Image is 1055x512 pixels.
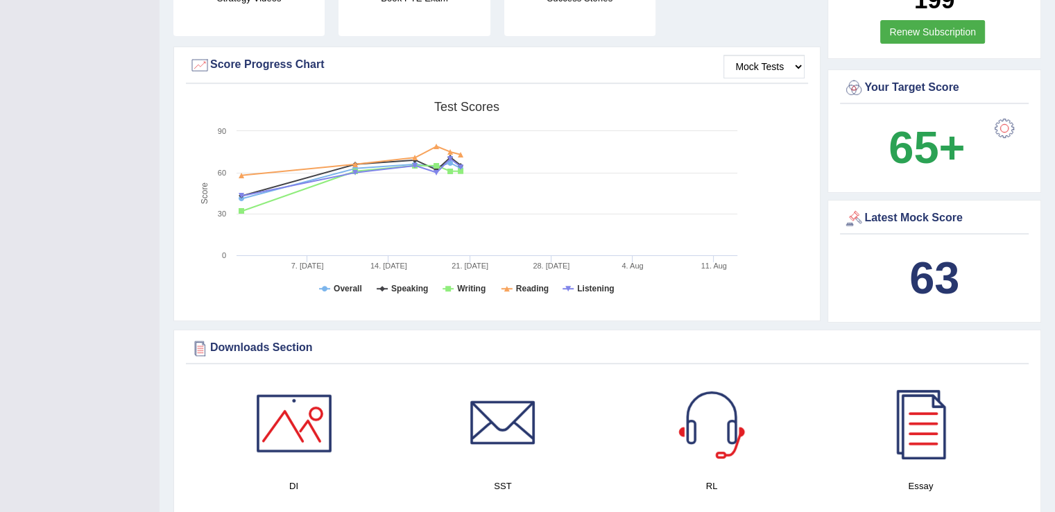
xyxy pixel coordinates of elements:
tspan: 11. Aug [701,262,727,270]
tspan: Writing [457,284,486,293]
tspan: 21. [DATE] [452,262,488,270]
tspan: Test scores [434,100,499,114]
div: Score Progress Chart [189,55,805,76]
h4: Essay [823,479,1018,493]
text: 0 [222,251,226,259]
tspan: 7. [DATE] [291,262,324,270]
div: Downloads Section [189,338,1025,359]
text: 60 [218,169,226,177]
a: Renew Subscription [880,20,985,44]
tspan: Reading [516,284,549,293]
tspan: Speaking [391,284,428,293]
text: 30 [218,210,226,218]
tspan: 4. Aug [621,262,643,270]
tspan: Overall [334,284,362,293]
b: 63 [909,253,959,303]
tspan: 14. [DATE] [370,262,407,270]
tspan: Score [200,182,209,205]
tspan: Listening [577,284,614,293]
h4: DI [196,479,391,493]
div: Latest Mock Score [843,208,1025,229]
h4: SST [405,479,600,493]
div: Your Target Score [843,78,1025,99]
b: 65+ [889,122,965,173]
h4: RL [615,479,809,493]
tspan: 28. [DATE] [533,262,569,270]
text: 90 [218,127,226,135]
